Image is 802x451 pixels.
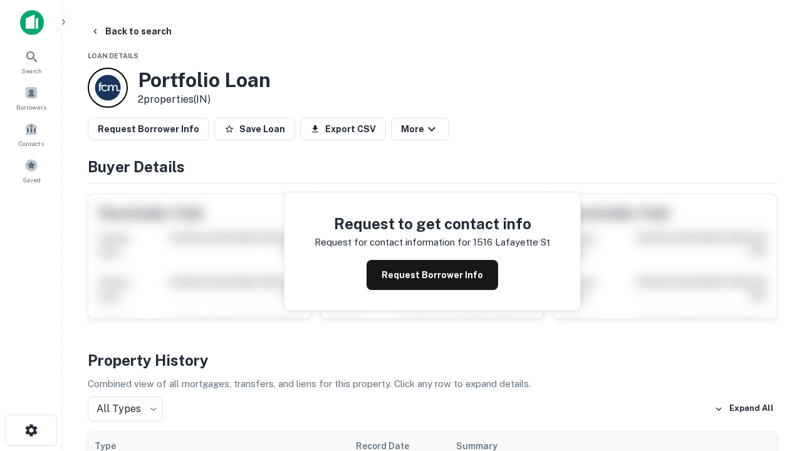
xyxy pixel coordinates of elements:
span: Search [21,66,42,76]
h4: Property History [88,349,777,371]
h4: Buyer Details [88,155,777,178]
span: Saved [23,175,41,185]
span: Loan Details [88,52,138,60]
p: 2 properties (IN) [138,92,271,107]
button: Save Loan [214,118,295,140]
a: Contacts [4,117,59,151]
a: Search [4,44,59,78]
h4: Request to get contact info [315,212,550,235]
button: Export CSV [300,118,386,140]
iframe: Chat Widget [739,351,802,411]
button: Back to search [85,20,177,43]
span: Borrowers [16,102,46,112]
button: Request Borrower Info [367,260,498,290]
button: Request Borrower Info [88,118,209,140]
span: Contacts [19,138,44,148]
p: Combined view of all mortgages, transfers, and liens for this property. Click any row to expand d... [88,376,777,391]
img: capitalize-icon.png [20,10,44,35]
button: Expand All [711,400,777,418]
p: Request for contact information for [315,235,471,250]
button: More [391,118,449,140]
a: Saved [4,153,59,187]
h3: Portfolio Loan [138,68,271,92]
p: 1516 lafayette st [473,235,550,250]
a: Borrowers [4,81,59,115]
div: All Types [88,397,163,422]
